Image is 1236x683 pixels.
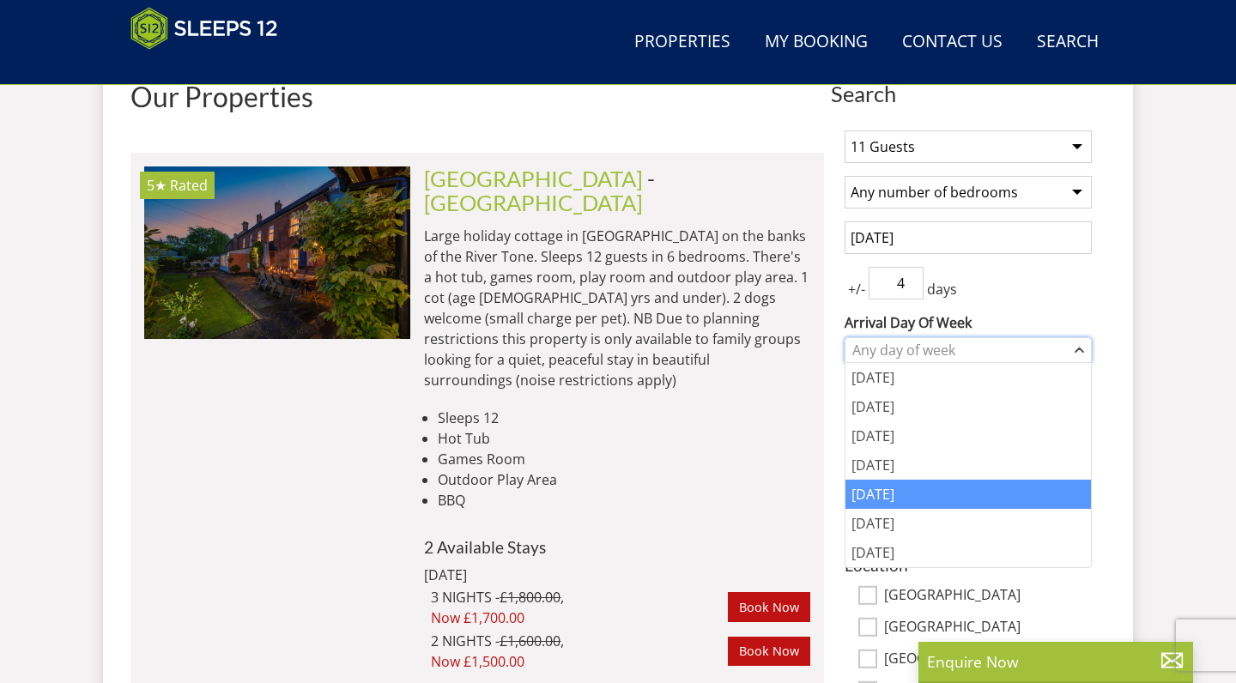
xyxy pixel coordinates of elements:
div: [DATE] [845,538,1091,567]
span: days [924,279,960,299]
span: £1,800.00 [500,588,560,607]
a: My Booking [758,23,875,62]
a: [GEOGRAPHIC_DATA] [424,190,643,215]
div: 3 NIGHTS - , [431,587,728,628]
div: [DATE] [845,450,1091,480]
span: Riverside has a 5 star rating under the Quality in Tourism Scheme [147,176,167,195]
li: Sleeps 12 [438,408,810,428]
div: [DATE] [845,421,1091,450]
iframe: Customer reviews powered by Trustpilot [122,60,302,75]
a: Properties [627,23,737,62]
span: Search [831,82,1106,106]
span: - [424,166,655,215]
div: [DATE] [845,392,1091,421]
span: Now £1,500.00 [431,651,728,672]
div: [DATE] [845,480,1091,509]
p: Enquire Now [927,650,1184,673]
input: Arrival Date [845,221,1092,254]
li: Hot Tub [438,428,810,449]
h1: Our Properties [130,82,824,112]
a: [GEOGRAPHIC_DATA] [424,166,643,191]
li: Outdoor Play Area [438,469,810,490]
div: [DATE] [845,363,1091,392]
div: 2 NIGHTS - , [431,631,728,672]
span: Now £1,700.00 [431,607,728,628]
div: [DATE] [424,565,656,585]
li: BBQ [438,490,810,511]
span: £1,600.00 [500,632,560,650]
label: Arrival Day Of Week [845,312,1092,333]
a: Search [1030,23,1106,62]
a: Contact Us [895,23,1009,62]
label: [GEOGRAPHIC_DATA] [884,619,1092,638]
a: Book Now [728,637,810,666]
label: [GEOGRAPHIC_DATA] [884,587,1092,606]
h3: Location [845,556,1092,574]
a: Book Now [728,592,810,621]
span: Rated [170,176,208,195]
img: riverside-somerset-home-holiday-sleeps-9.original.jpg [144,166,410,338]
div: [DATE] [845,509,1091,538]
span: +/- [845,279,869,299]
div: Any day of week [848,341,1070,360]
div: Combobox [845,337,1092,363]
label: [GEOGRAPHIC_DATA] [884,650,1092,669]
p: Large holiday cottage in [GEOGRAPHIC_DATA] on the banks of the River Tone. Sleeps 12 guests in 6 ... [424,226,810,390]
li: Games Room [438,449,810,469]
a: 5★ Rated [144,166,410,338]
h4: 2 Available Stays [424,538,810,556]
img: Sleeps 12 [130,7,278,50]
